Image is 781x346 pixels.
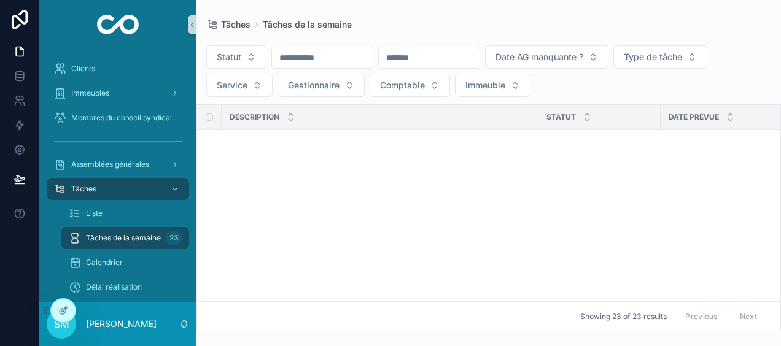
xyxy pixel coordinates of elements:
span: Liste [86,209,103,218]
button: Select Button [206,74,273,97]
a: Tâches de la semaine [263,18,352,31]
span: SM [54,317,69,331]
a: Calendrier [61,252,189,274]
a: Liste [61,202,189,225]
span: Description [230,112,279,122]
span: Délai réalisation [86,282,142,292]
span: Tâches [71,184,96,194]
a: Délai réalisation [61,276,189,298]
span: Date prévue [669,112,719,122]
div: scrollable content [39,49,196,302]
span: Service [217,79,247,91]
span: Type de tâche [624,51,682,63]
button: Select Button [455,74,530,97]
span: Tâches de la semaine [86,233,161,243]
a: Immeubles [47,82,189,104]
span: Immeuble [465,79,505,91]
span: Gestionnaire [288,79,340,91]
button: Select Button [485,45,608,69]
span: Assemblées générales [71,160,149,169]
button: Select Button [613,45,707,69]
div: 23 [166,231,182,245]
span: Clients [71,64,95,74]
span: Immeubles [71,88,109,98]
a: Tâches de la semaine23 [61,227,189,249]
img: App logo [97,15,139,34]
span: Tâches [221,18,251,31]
span: Membres du conseil syndical [71,113,172,123]
span: Statut [546,112,576,122]
a: Membres du conseil syndical [47,107,189,129]
span: Date AG manquante ? [495,51,583,63]
button: Select Button [206,45,266,69]
a: Tâches [206,18,251,31]
span: Comptable [380,79,425,91]
button: Select Button [370,74,450,97]
a: Tâches [47,178,189,200]
p: [PERSON_NAME] [86,318,157,330]
span: Calendrier [86,258,123,267]
button: Select Button [278,74,365,97]
span: Statut [217,51,241,63]
a: Assemblées générales [47,153,189,175]
span: Showing 23 of 23 results [580,312,667,321]
a: Clients [47,58,189,80]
